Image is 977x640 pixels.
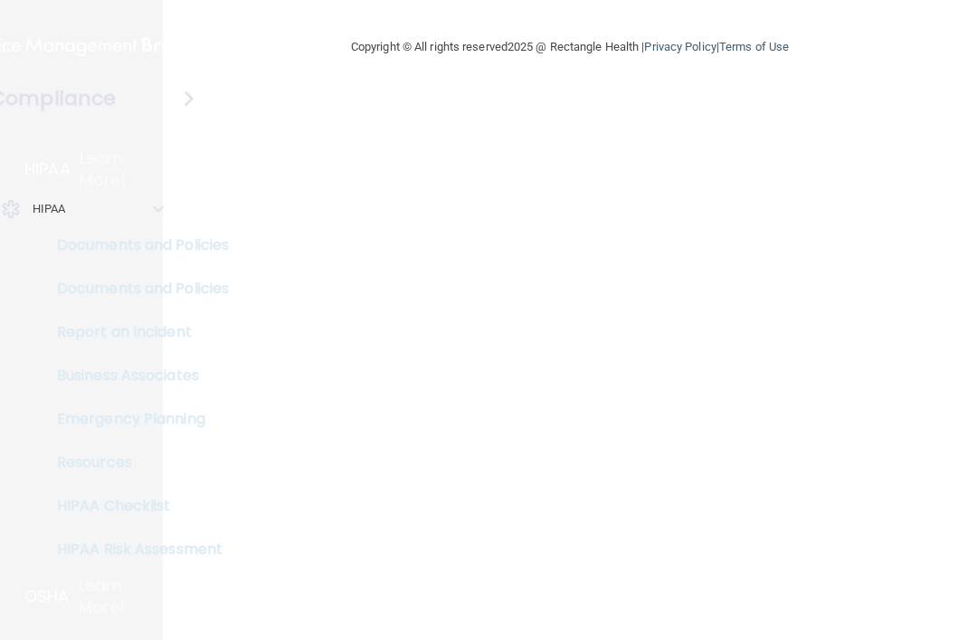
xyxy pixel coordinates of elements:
[33,198,66,220] p: HIPAA
[719,40,789,53] a: Terms of Use
[12,236,259,254] p: Documents and Policies
[79,575,164,618] p: Learn More!
[12,410,259,428] p: Emergency Planning
[644,40,716,53] a: Privacy Policy
[80,148,164,191] p: Learn More!
[12,280,259,298] p: Documents and Policies
[12,323,259,341] p: Report an Incident
[240,18,900,76] div: Copyright © All rights reserved 2025 @ Rectangle Health | |
[12,540,259,559] p: HIPAA Risk Assessment
[24,158,71,180] p: HIPAA
[12,367,259,385] p: Business Associates
[12,454,259,472] p: Resources
[24,586,70,607] p: OSHA
[12,497,259,515] p: HIPAA Checklist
